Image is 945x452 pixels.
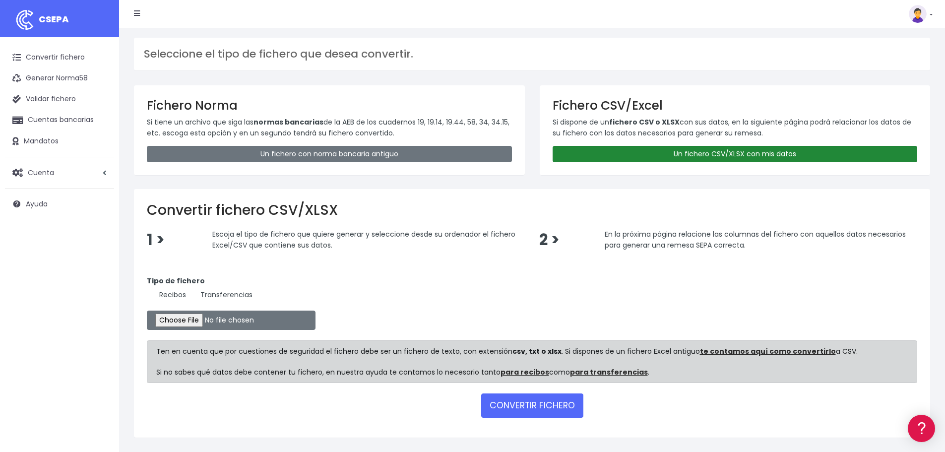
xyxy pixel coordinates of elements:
h3: Fichero CSV/Excel [553,98,918,113]
a: para recibos [501,367,549,377]
img: logo [12,7,37,32]
span: 2 > [539,229,560,251]
a: Cuenta [5,162,114,183]
p: Si tiene un archivo que siga las de la AEB de los cuadernos 19, 19.14, 19.44, 58, 34, 34.15, etc.... [147,117,512,139]
div: Convertir ficheros [10,110,189,119]
span: Escoja el tipo de fichero que quiere generar y seleccione desde su ordenador el fichero Excel/CSV... [212,229,515,250]
span: Cuenta [28,167,54,177]
a: General [10,213,189,228]
button: CONVERTIR FICHERO [481,393,583,417]
a: Mandatos [5,131,114,152]
button: Contáctanos [10,265,189,283]
img: profile [909,5,927,23]
a: POWERED BY ENCHANT [136,286,191,295]
div: Información general [10,69,189,78]
strong: fichero CSV o XLSX [609,117,680,127]
span: En la próxima página relacione las columnas del fichero con aquellos datos necesarios para genera... [605,229,906,250]
h2: Convertir fichero CSV/XLSX [147,202,917,219]
a: Perfiles de empresas [10,172,189,187]
h3: Seleccione el tipo de fichero que desea convertir. [144,48,920,61]
a: Problemas habituales [10,141,189,156]
strong: csv, txt o xlsx [512,346,562,356]
p: Si dispone de un con sus datos, en la siguiente página podrá relacionar los datos de su fichero c... [553,117,918,139]
a: Formatos [10,126,189,141]
a: para transferencias [570,367,648,377]
label: Recibos [147,290,186,300]
div: Ten en cuenta que por cuestiones de seguridad el fichero debe ser un fichero de texto, con extens... [147,340,917,383]
label: Transferencias [188,290,252,300]
a: Información general [10,84,189,100]
span: 1 > [147,229,165,251]
strong: Tipo de fichero [147,276,205,286]
a: te contamos aquí como convertirlo [700,346,836,356]
a: API [10,254,189,269]
a: Un fichero CSV/XLSX con mis datos [553,146,918,162]
a: Convertir fichero [5,47,114,68]
a: Cuentas bancarias [5,110,114,130]
a: Videotutoriales [10,156,189,172]
a: Generar Norma58 [5,68,114,89]
a: Un fichero con norma bancaria antiguo [147,146,512,162]
strong: normas bancarias [253,117,323,127]
span: CSEPA [39,13,69,25]
div: Programadores [10,238,189,248]
a: Ayuda [5,194,114,214]
h3: Fichero Norma [147,98,512,113]
a: Validar fichero [5,89,114,110]
div: Facturación [10,197,189,206]
span: Ayuda [26,199,48,209]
